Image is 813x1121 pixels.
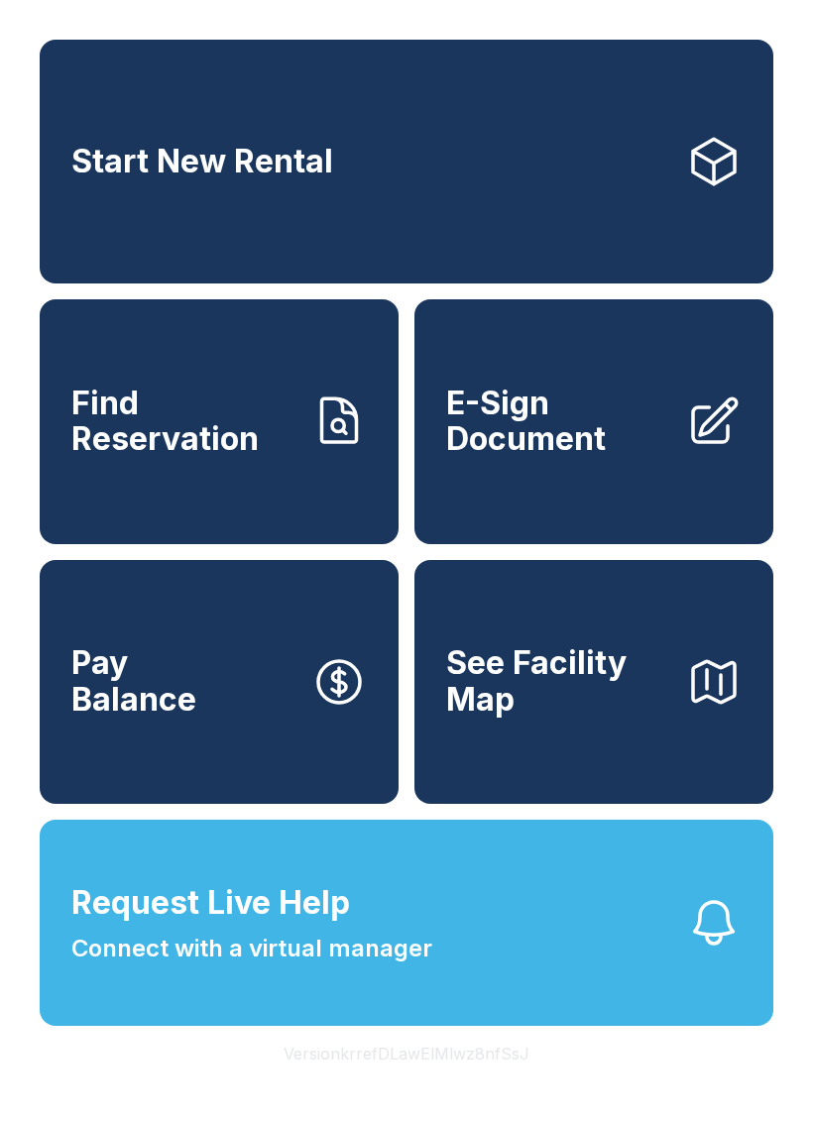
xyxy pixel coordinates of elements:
span: Request Live Help [71,879,350,927]
a: Find Reservation [40,299,399,543]
span: E-Sign Document [446,386,670,458]
button: VersionkrrefDLawElMlwz8nfSsJ [268,1026,545,1081]
span: See Facility Map [446,645,670,718]
span: Connect with a virtual manager [71,931,432,966]
span: Pay Balance [71,645,196,718]
a: Start New Rental [40,40,773,283]
a: E-Sign Document [414,299,773,543]
button: Request Live HelpConnect with a virtual manager [40,820,773,1026]
span: Start New Rental [71,144,333,180]
span: Find Reservation [71,386,295,458]
button: PayBalance [40,560,399,804]
button: See Facility Map [414,560,773,804]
